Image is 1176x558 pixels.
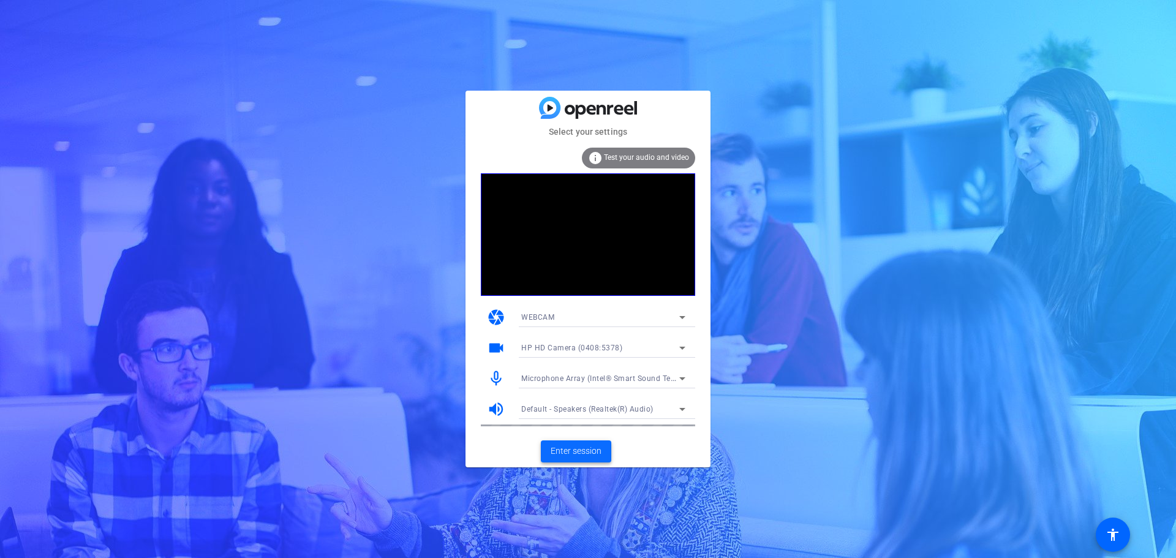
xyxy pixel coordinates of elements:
img: blue-gradient.svg [539,97,637,118]
mat-icon: mic_none [487,369,505,388]
span: HP HD Camera (0408:5378) [521,344,622,352]
mat-icon: accessibility [1106,527,1120,542]
button: Enter session [541,440,611,462]
mat-icon: camera [487,308,505,326]
span: Microphone Array (Intel® Smart Sound Technology for Digital Microphones) [521,373,793,383]
span: Default - Speakers (Realtek(R) Audio) [521,405,654,413]
mat-icon: volume_up [487,400,505,418]
mat-icon: info [588,151,603,165]
span: WEBCAM [521,313,554,322]
mat-card-subtitle: Select your settings [466,125,710,138]
span: Test your audio and video [604,153,689,162]
mat-icon: videocam [487,339,505,357]
span: Enter session [551,445,601,458]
